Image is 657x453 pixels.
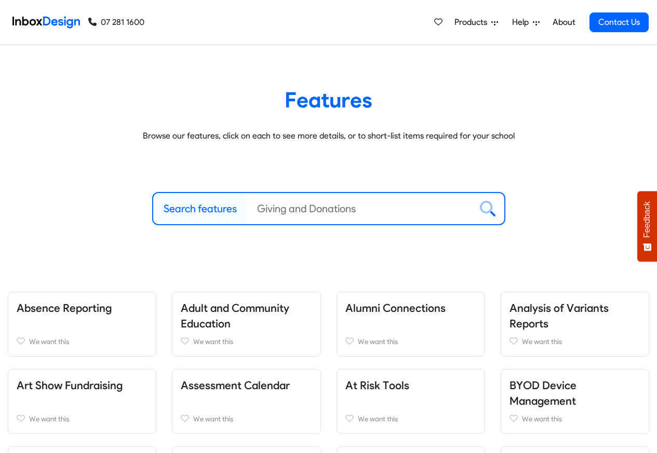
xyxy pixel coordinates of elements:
[29,337,69,346] span: We want this
[345,335,476,348] a: We want this
[17,413,148,425] a: We want this
[164,369,328,434] div: Assessment Calendar
[16,87,641,113] heading: Features
[358,415,398,423] span: We want this
[29,415,69,423] span: We want this
[509,301,609,330] a: Analysis of Variants Reports
[16,130,641,142] p: Browse our features, click on each to see more details, or to short-list items required for your ...
[181,413,312,425] a: We want this
[522,415,562,423] span: We want this
[193,415,233,423] span: We want this
[17,379,123,392] a: Art Show Fundraising
[454,16,491,29] span: Products
[493,369,657,434] div: BYOD Device Management
[181,379,290,392] a: Assessment Calendar
[637,191,657,262] button: Feedback - Show survey
[512,16,533,29] span: Help
[193,337,233,346] span: We want this
[589,12,649,32] a: Contact Us
[181,335,312,348] a: We want this
[345,379,409,392] a: At Risk Tools
[345,301,446,314] a: Alumni Connections
[181,301,289,330] a: Adult and Community Education
[509,335,640,348] a: We want this
[164,201,237,216] label: Search features
[508,12,544,33] a: Help
[493,292,657,356] div: Analysis of Variants Reports
[358,337,398,346] span: We want this
[17,335,148,348] a: We want this
[329,369,493,434] div: At Risk Tools
[247,193,472,224] input: Giving and Donations
[329,292,493,356] div: Alumni Connections
[88,16,144,29] a: 07 281 1600
[549,12,578,33] a: About
[450,12,502,33] a: Products
[345,413,476,425] a: We want this
[17,301,112,314] a: Absence Reporting
[509,413,640,425] a: We want this
[164,292,328,356] div: Adult and Community Education
[509,379,576,407] a: BYOD Device Management
[642,201,652,238] span: Feedback
[522,337,562,346] span: We want this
